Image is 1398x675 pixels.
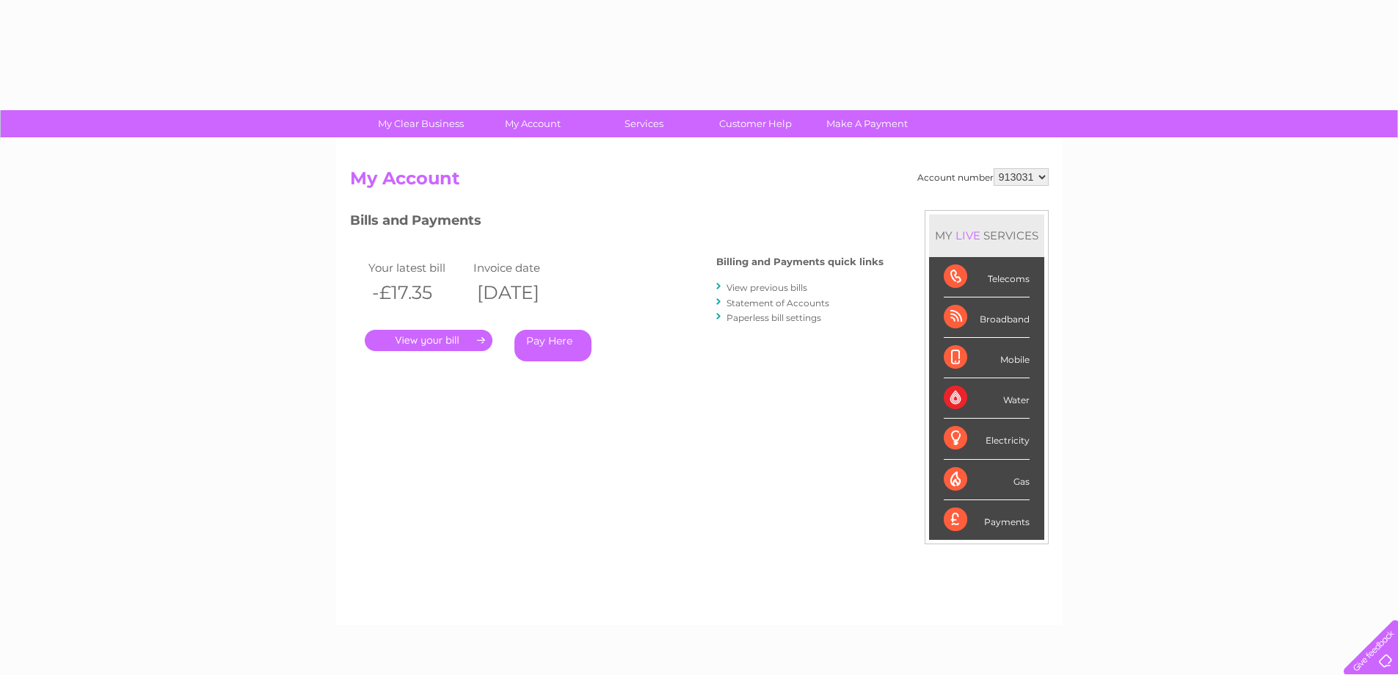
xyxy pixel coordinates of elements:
a: Customer Help [695,110,816,137]
a: Pay Here [514,330,591,361]
a: View previous bills [727,282,807,293]
th: [DATE] [470,278,575,308]
a: Paperless bill settings [727,312,821,323]
a: . [365,330,492,351]
h3: Bills and Payments [350,210,884,236]
div: Water [944,378,1030,419]
a: My Clear Business [360,110,481,137]
div: Account number [917,168,1049,186]
div: MY SERVICES [929,214,1044,256]
div: Payments [944,500,1030,540]
td: Invoice date [470,258,575,278]
div: Telecoms [944,257,1030,297]
h2: My Account [350,168,1049,196]
td: Your latest bill [365,258,470,278]
a: Statement of Accounts [727,297,829,308]
a: Make A Payment [807,110,928,137]
th: -£17.35 [365,278,470,308]
div: Gas [944,460,1030,500]
h4: Billing and Payments quick links [716,256,884,267]
div: LIVE [953,228,983,242]
a: Services [583,110,705,137]
a: My Account [472,110,593,137]
div: Broadband [944,297,1030,338]
div: Mobile [944,338,1030,378]
div: Electricity [944,419,1030,459]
